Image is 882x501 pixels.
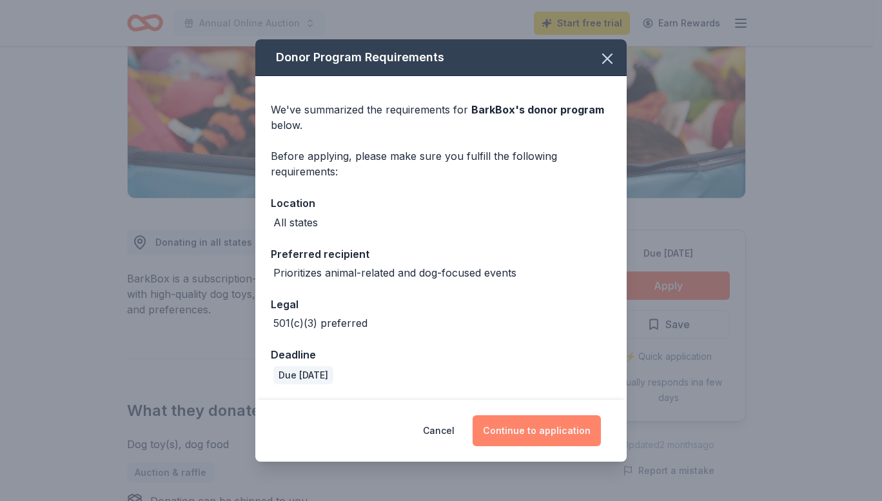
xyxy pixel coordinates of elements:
[273,315,367,331] div: 501(c)(3) preferred
[271,148,611,179] div: Before applying, please make sure you fulfill the following requirements:
[273,265,516,280] div: Prioritizes animal-related and dog-focused events
[271,296,611,313] div: Legal
[271,246,611,262] div: Preferred recipient
[273,215,318,230] div: All states
[271,346,611,363] div: Deadline
[271,102,611,133] div: We've summarized the requirements for below.
[471,103,604,116] span: BarkBox 's donor program
[423,415,455,446] button: Cancel
[473,415,601,446] button: Continue to application
[255,39,627,76] div: Donor Program Requirements
[273,366,333,384] div: Due [DATE]
[271,195,611,211] div: Location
